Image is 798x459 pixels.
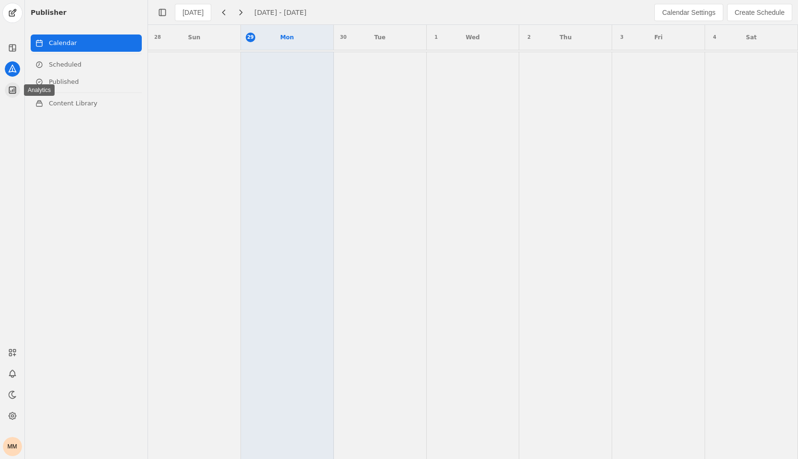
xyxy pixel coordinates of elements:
[654,33,662,42] div: Fri
[188,33,201,42] div: Sun
[182,8,204,17] div: [DATE]
[617,33,627,42] div: 3
[246,33,255,42] div: 29
[559,33,571,42] div: Thu
[31,73,142,91] a: Published
[662,8,715,17] span: Calendar Settings
[432,33,441,42] div: 1
[466,33,480,42] div: Wed
[339,33,348,42] div: 30
[710,33,719,42] div: 4
[31,34,142,52] a: Calendar
[31,56,142,73] a: Scheduled
[654,4,723,21] button: Calendar Settings
[31,95,142,112] a: Content Library
[280,33,294,42] div: Mon
[524,33,534,42] div: 2
[727,4,792,21] button: Create Schedule
[24,84,55,96] div: Analytics
[374,33,386,42] div: Tue
[153,33,162,42] div: 28
[735,8,785,17] span: Create Schedule
[254,8,307,17] div: [DATE] - [DATE]
[746,33,756,42] div: Sat
[175,4,211,21] button: [DATE]
[3,437,22,456] button: MM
